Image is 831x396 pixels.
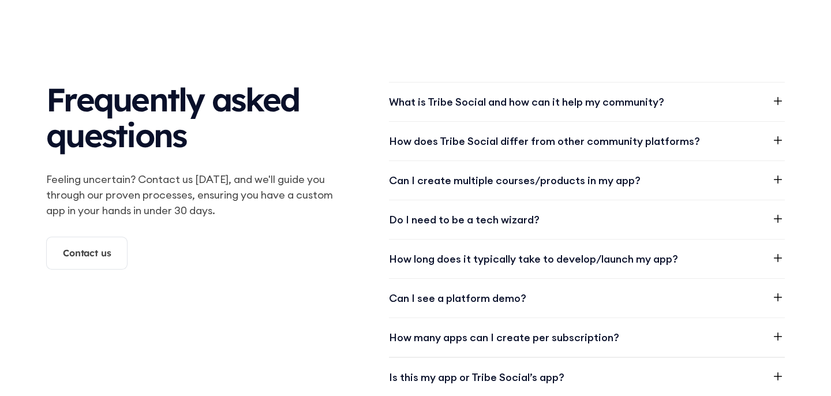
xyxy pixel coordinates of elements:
div: Do I need to be a tech wizard? [389,212,540,227]
a: Contact us [46,237,128,269]
h2: Frequently asked questions [46,82,343,153]
div: How long does it typically take to develop/launch my app? [389,251,678,267]
div: What is Tribe Social and how can it help my community? [389,94,664,110]
div: Is this my app or Tribe Social’s app? [389,369,564,385]
p: Feeling uncertain? Contact us [DATE], and we'll guide you through our proven processes, ensuring ... [46,171,343,218]
div: How many apps can I create per subscription? [389,330,619,345]
div: Can I create multiple courses/products in my app? [389,173,641,188]
div: How does Tribe Social differ from other community platforms? [389,133,700,149]
div: Can I see a platform demo? [389,290,526,306]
